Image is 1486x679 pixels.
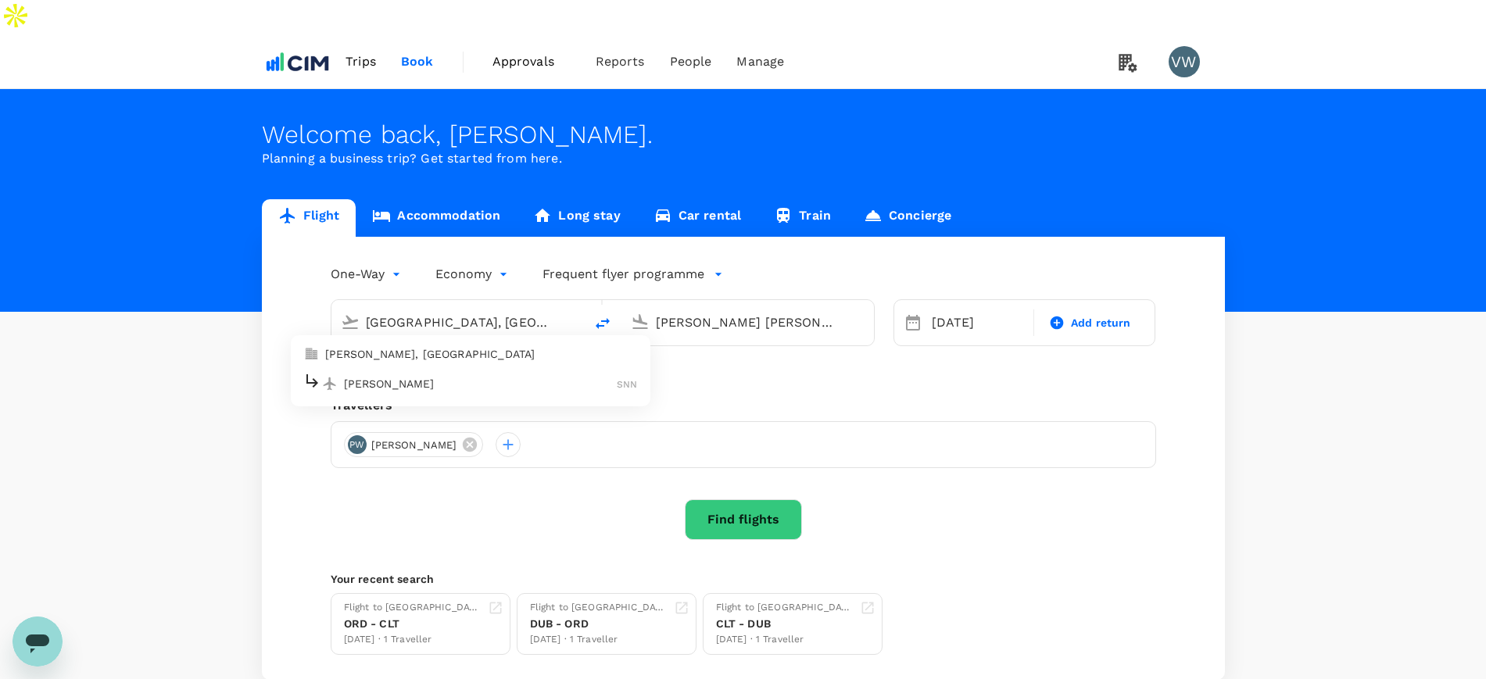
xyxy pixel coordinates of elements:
[716,600,854,616] div: Flight to [GEOGRAPHIC_DATA]
[1169,46,1200,77] div: VW
[480,35,583,88] a: Approvals
[670,52,712,71] span: People
[262,149,1225,168] p: Planning a business trip? Get started from here.
[685,499,802,540] button: Find flights
[492,52,571,71] span: Approvals
[530,600,668,616] div: Flight to [GEOGRAPHIC_DATA]
[333,35,389,88] a: Trips
[356,199,517,237] a: Accommodation
[617,379,637,390] span: SNN
[542,265,723,284] button: Frequent flyer programme
[401,52,434,71] span: Book
[344,616,482,632] div: ORD - CLT
[13,616,63,666] iframe: Button to launch messaging window
[716,632,854,648] div: [DATE] · 1 Traveller
[736,52,784,71] span: Manage
[573,320,576,323] button: Close
[348,435,367,454] div: PW
[325,346,638,362] p: [PERSON_NAME], [GEOGRAPHIC_DATA]
[596,52,645,71] span: Reports
[530,632,668,648] div: [DATE] · 1 Traveller
[530,616,668,632] div: DUB - ORD
[517,199,636,237] a: Long stay
[303,346,319,362] img: city-icon
[362,438,467,453] span: [PERSON_NAME]
[863,320,866,323] button: Open
[262,120,1225,149] div: Welcome back , [PERSON_NAME] .
[435,262,511,287] div: Economy
[331,396,1156,415] div: Travellers
[757,199,847,237] a: Train
[637,199,758,237] a: Car rental
[331,262,404,287] div: One-Way
[262,199,356,237] a: Flight
[366,310,551,334] input: Depart from
[716,616,854,632] div: CLT - DUB
[344,632,482,648] div: [DATE] · 1 Traveller
[847,199,968,237] a: Concierge
[389,35,446,88] a: Book
[542,265,704,284] p: Frequent flyer programme
[1071,315,1131,331] span: Add return
[322,376,338,391] img: flight-icon
[331,571,1156,587] p: Your recent search
[926,307,1030,338] div: [DATE]
[344,432,484,457] div: PW[PERSON_NAME]
[346,52,376,71] span: Trips
[344,376,618,391] p: [PERSON_NAME]
[344,600,482,616] div: Flight to [GEOGRAPHIC_DATA]
[656,310,841,334] input: Going to
[262,45,334,79] img: CIM ENVIRONMENTAL PTY LTD
[584,305,621,342] button: delete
